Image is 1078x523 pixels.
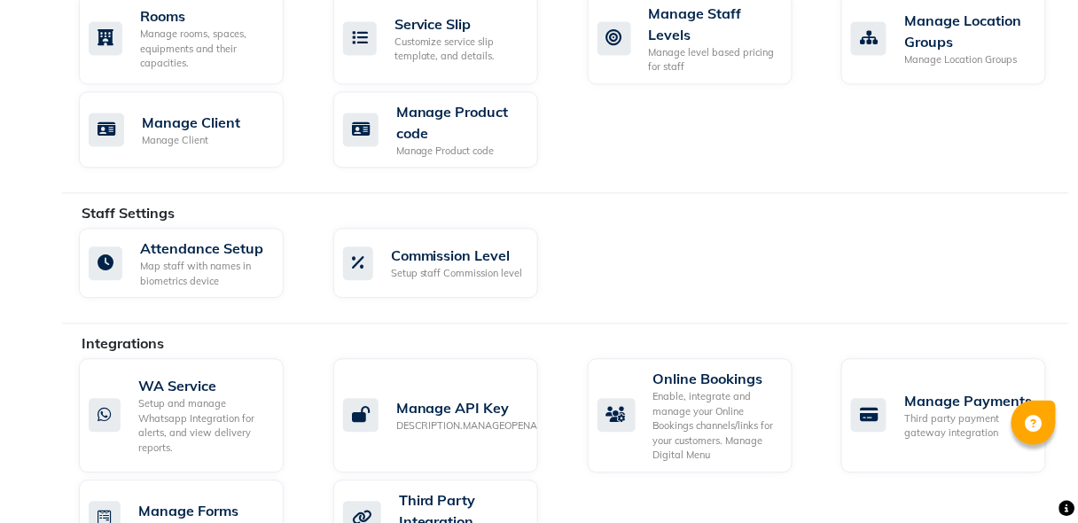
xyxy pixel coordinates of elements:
[904,390,1032,411] div: Manage Payments
[138,396,269,455] div: Setup and manage Whatsapp Integration for alerts, and view delivery reports.
[140,238,269,259] div: Attendance Setup
[396,101,524,144] div: Manage Product code
[649,3,778,45] div: Manage Staff Levels
[653,368,778,389] div: Online Bookings
[396,144,524,159] div: Manage Product code
[79,91,307,168] a: Manage ClientManage Client
[138,500,238,521] div: Manage Forms
[653,389,778,463] div: Enable, integrate and manage your Online Bookings channels/links for your customers. Manage Digit...
[79,358,307,472] a: WA ServiceSetup and manage Whatsapp Integration for alerts, and view delivery reports.
[904,10,1032,52] div: Manage Location Groups
[588,358,816,472] a: Online BookingsEnable, integrate and manage your Online Bookings channels/links for your customer...
[649,45,778,74] div: Manage level based pricing for staff
[396,397,547,418] div: Manage API Key
[142,112,240,133] div: Manage Client
[396,418,547,433] div: DESCRIPTION.MANAGEOPENAPI
[333,228,561,298] a: Commission LevelSetup staff Commission level
[394,35,524,64] div: Customize service slip template, and details.
[79,228,307,298] a: Attendance SetupMap staff with names in biometrics device
[333,358,561,472] a: Manage API KeyDESCRIPTION.MANAGEOPENAPI
[391,245,523,266] div: Commission Level
[140,259,269,288] div: Map staff with names in biometrics device
[394,13,524,35] div: Service Slip
[140,5,269,27] div: Rooms
[142,133,240,148] div: Manage Client
[333,91,561,168] a: Manage Product codeManage Product code
[140,27,269,71] div: Manage rooms, spaces, equipments and their capacities.
[841,358,1069,472] a: Manage PaymentsThird party payment gateway integration
[391,266,523,281] div: Setup staff Commission level
[904,411,1032,441] div: Third party payment gateway integration
[138,375,269,396] div: WA Service
[904,52,1032,67] div: Manage Location Groups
